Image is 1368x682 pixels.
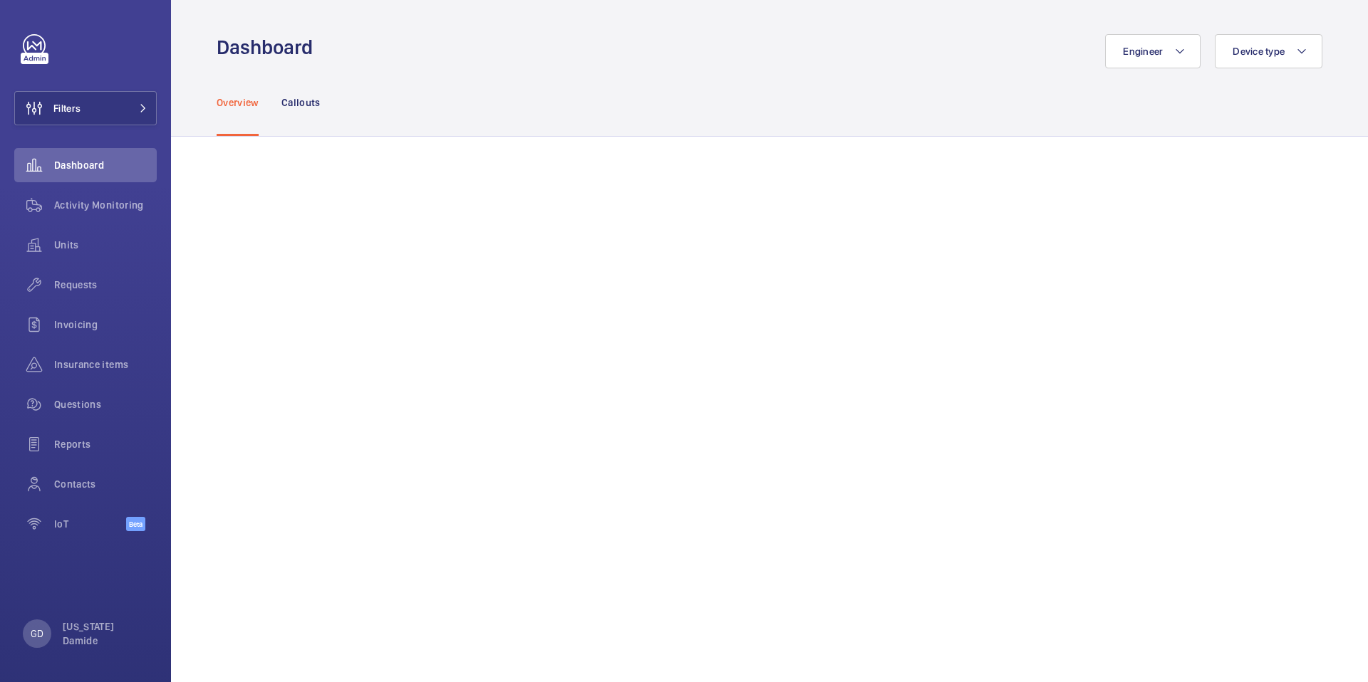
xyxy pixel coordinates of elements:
span: Dashboard [54,158,157,172]
p: [US_STATE] Damide [63,619,148,648]
p: Overview [217,95,259,110]
span: Activity Monitoring [54,198,157,212]
p: Callouts [281,95,321,110]
button: Device type [1215,34,1322,68]
p: GD [31,626,43,641]
span: Units [54,238,157,252]
button: Engineer [1105,34,1201,68]
span: Reports [54,437,157,451]
span: Questions [54,397,157,411]
span: IoT [54,517,126,531]
span: Beta [126,517,145,531]
span: Invoicing [54,318,157,332]
button: Filters [14,91,157,125]
span: Filters [53,101,81,115]
span: Insurance items [54,357,157,372]
span: Device type [1233,46,1285,57]
h1: Dashboard [217,34,321,61]
span: Requests [54,278,157,292]
span: Engineer [1123,46,1163,57]
span: Contacts [54,477,157,491]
